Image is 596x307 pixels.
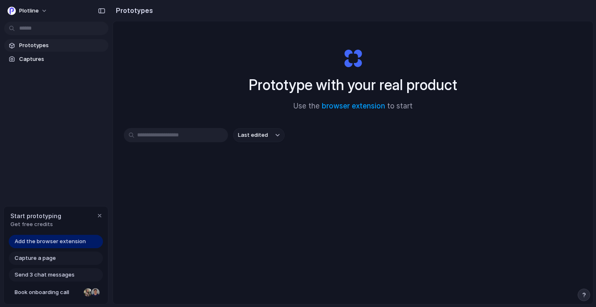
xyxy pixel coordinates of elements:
[233,128,285,142] button: Last edited
[19,41,105,50] span: Prototypes
[15,271,75,279] span: Send 3 chat messages
[238,131,268,139] span: Last edited
[10,211,61,220] span: Start prototyping
[113,5,153,15] h2: Prototypes
[4,39,108,52] a: Prototypes
[83,287,93,297] div: Nicole Kubica
[90,287,100,297] div: Christian Iacullo
[15,288,80,297] span: Book onboarding call
[15,237,86,246] span: Add the browser extension
[15,254,56,262] span: Capture a page
[9,235,103,248] a: Add the browser extension
[9,286,103,299] a: Book onboarding call
[4,4,52,18] button: Plotline
[293,101,413,112] span: Use the to start
[19,7,39,15] span: Plotline
[249,74,457,96] h1: Prototype with your real product
[4,53,108,65] a: Captures
[322,102,385,110] a: browser extension
[10,220,61,229] span: Get free credits
[19,55,105,63] span: Captures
